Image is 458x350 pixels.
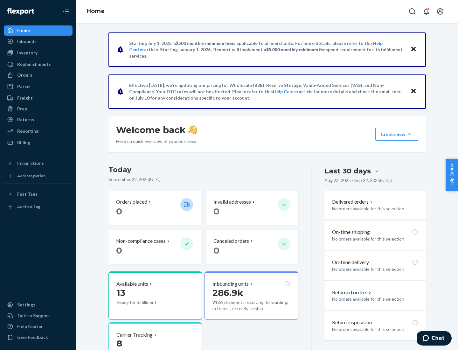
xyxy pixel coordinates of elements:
h3: Today [108,165,298,175]
iframe: Opens a widget where you can chat to one of our agents [417,331,452,347]
span: $500 monthly minimum fee [176,40,232,46]
div: Add Fast Tag [17,204,40,209]
button: Orders placed 0 [108,191,201,225]
button: Available units13Ready for fulfillment [108,271,202,320]
div: Home [17,27,30,34]
p: Starting July 1, 2025, a is applicable to all merchants. For more details, please refer to this a... [129,40,404,59]
p: Canceled orders [213,237,249,245]
div: Help Center [17,323,43,330]
button: Fast Tags [4,189,73,199]
div: Last 30 days [324,166,371,176]
div: Billing [17,139,30,146]
div: Inventory [17,50,38,56]
a: Prep [4,104,73,114]
button: Inbounding units286.9k9126 shipments receiving, forwarding, in transit, or ready to ship [205,271,298,320]
a: Help Center [273,89,299,94]
div: Returns [17,116,34,123]
div: Integrations [17,160,44,166]
div: Freight [17,95,33,101]
p: No orders available for this selection [332,266,418,272]
button: Close [409,45,418,54]
p: 9126 shipments receiving, forwarding, in transit, or ready to ship [212,299,290,312]
p: No orders available for this selection [332,236,418,242]
p: Inbounding units [212,280,249,288]
p: Effective [DATE], we're updating our pricing for Wholesale (B2B), Reserve Storage, Value-Added Se... [129,82,404,101]
a: Replenishments [4,59,73,69]
div: Add Integration [17,173,45,178]
button: Invalid addresses 0 [206,191,298,225]
span: 13 [116,287,125,298]
p: On-time shipping [332,228,370,236]
p: Invalid addresses [213,198,251,206]
a: Freight [4,93,73,103]
button: Integrations [4,158,73,168]
span: 0 [116,206,122,217]
a: Add Integration [4,171,73,181]
button: Close Navigation [60,5,73,18]
a: Add Fast Tag [4,202,73,212]
div: Settings [17,302,35,308]
span: 0 [213,206,219,217]
div: Inbounds [17,38,37,45]
a: Home [87,8,105,15]
div: Fast Tags [17,191,38,197]
a: Reporting [4,126,73,136]
span: $5,000 monthly minimum fee [266,47,326,52]
p: No orders available for this selection [332,326,418,332]
p: Ready for fulfillment [116,299,175,305]
div: Prep [17,106,27,112]
p: Return disposition [332,319,372,326]
p: Orders placed [116,198,147,206]
button: Open Search Box [406,5,419,18]
a: Settings [4,300,73,310]
button: Canceled orders 0 [206,230,298,264]
button: Talk to Support [4,311,73,321]
p: Non-compliance cases [116,237,166,245]
p: Carrier Tracking [116,331,153,339]
div: Reporting [17,128,38,134]
a: Inbounds [4,36,73,46]
button: Delivered orders [332,198,374,206]
button: Open notifications [420,5,433,18]
span: 286.9k [212,287,243,298]
ol: breadcrumbs [81,2,110,21]
span: 8 [116,338,122,349]
p: Aug 23, 2025 - Sep 22, 2025 ( UTC ) [324,177,392,184]
button: Open account menu [434,5,447,18]
p: On-time delivery [332,259,369,266]
button: Non-compliance cases 0 [108,230,201,264]
a: Inventory [4,48,73,58]
img: Flexport logo [7,8,34,15]
p: Here’s a quick overview of your business [116,138,197,144]
div: Parcel [17,83,31,90]
span: 0 [116,245,122,256]
a: Parcel [4,81,73,92]
span: 0 [213,245,219,256]
p: No orders available for this selection [332,296,418,302]
a: Help Center [4,321,73,332]
button: Close [409,87,418,96]
img: hand-wave emoji [188,125,197,134]
button: Create new [375,128,418,141]
div: Replenishments [17,61,51,67]
a: Orders [4,70,73,80]
p: Available units [116,280,148,288]
a: Billing [4,137,73,148]
button: Give Feedback [4,332,73,342]
div: Give Feedback [17,334,48,340]
a: Returns [4,115,73,125]
p: September 22, 2025 ( UTC ) [108,176,298,183]
h1: Welcome back [116,124,197,136]
div: Orders [17,72,32,78]
button: Help Center [446,159,458,191]
button: Returned orders [332,289,372,296]
a: Home [4,25,73,36]
div: Talk to Support [17,312,50,319]
p: No orders available for this selection [332,206,418,212]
